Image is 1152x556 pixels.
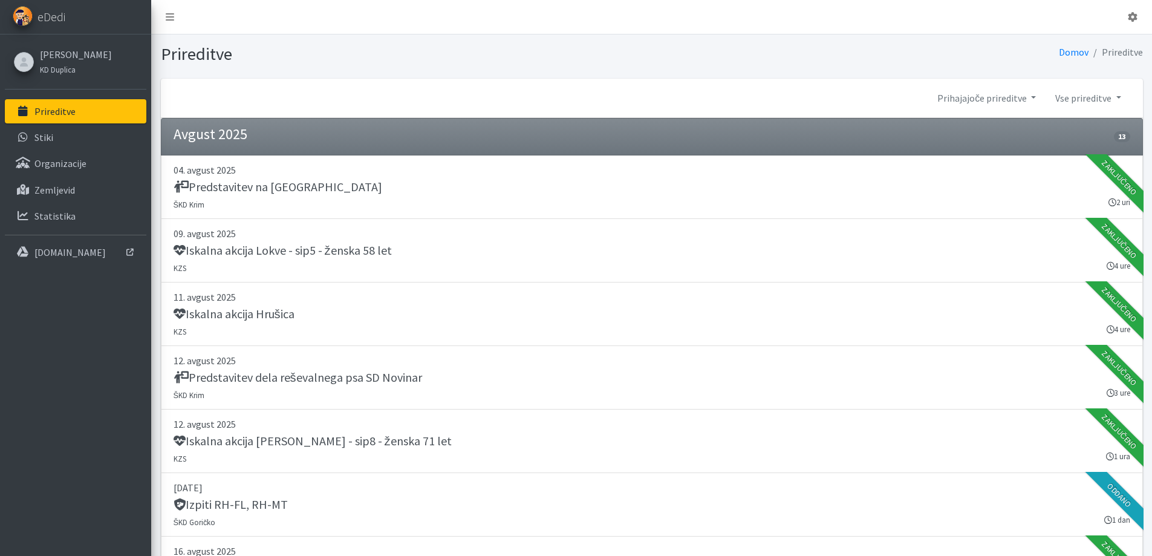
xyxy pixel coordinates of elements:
p: Organizacije [34,157,86,169]
p: 09. avgust 2025 [174,226,1130,241]
a: Stiki [5,125,146,149]
small: KZS [174,263,186,273]
p: Statistika [34,210,76,222]
small: KZS [174,327,186,336]
h1: Prireditve [161,44,648,65]
a: 11. avgust 2025 Iskalna akcija Hrušica KZS 4 ure Zaključeno [161,283,1143,346]
a: Prireditve [5,99,146,123]
small: ŠKD Krim [174,200,205,209]
a: 12. avgust 2025 Iskalna akcija [PERSON_NAME] - sip8 - ženska 71 let KZS 1 ura Zaključeno [161,410,1143,473]
a: 04. avgust 2025 Predstavitev na [GEOGRAPHIC_DATA] ŠKD Krim 2 uri Zaključeno [161,155,1143,219]
a: Prihajajoče prireditve [928,86,1046,110]
a: 09. avgust 2025 Iskalna akcija Lokve - sip5 - ženska 58 let KZS 4 ure Zaključeno [161,219,1143,283]
p: Zemljevid [34,184,75,196]
p: 04. avgust 2025 [174,163,1130,177]
span: eDedi [37,8,65,26]
a: Vse prireditve [1046,86,1130,110]
a: Domov [1059,46,1089,58]
a: KD Duplica [40,62,112,76]
a: Organizacije [5,151,146,175]
a: [PERSON_NAME] [40,47,112,62]
p: Prireditve [34,105,76,117]
a: [DOMAIN_NAME] [5,240,146,264]
p: 12. avgust 2025 [174,353,1130,368]
p: 12. avgust 2025 [174,417,1130,431]
span: 13 [1114,131,1130,142]
p: [DATE] [174,480,1130,495]
li: Prireditve [1089,44,1143,61]
a: [DATE] Izpiti RH-FL, RH-MT ŠKD Goričko 1 dan Oddano [161,473,1143,537]
small: ŠKD Krim [174,390,205,400]
h5: Izpiti RH-FL, RH-MT [174,497,288,512]
small: ŠKD Goričko [174,517,216,527]
h4: Avgust 2025 [174,126,247,143]
h5: Iskalna akcija [PERSON_NAME] - sip8 - ženska 71 let [174,434,452,448]
small: KD Duplica [40,65,76,74]
img: eDedi [13,6,33,26]
a: Zemljevid [5,178,146,202]
a: 12. avgust 2025 Predstavitev dela reševalnega psa SD Novinar ŠKD Krim 3 ure Zaključeno [161,346,1143,410]
p: 11. avgust 2025 [174,290,1130,304]
h5: Predstavitev na [GEOGRAPHIC_DATA] [174,180,382,194]
p: [DOMAIN_NAME] [34,246,106,258]
p: Stiki [34,131,53,143]
small: KZS [174,454,186,463]
h5: Predstavitev dela reševalnega psa SD Novinar [174,370,422,385]
a: Statistika [5,204,146,228]
h5: Iskalna akcija Lokve - sip5 - ženska 58 let [174,243,392,258]
h5: Iskalna akcija Hrušica [174,307,295,321]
